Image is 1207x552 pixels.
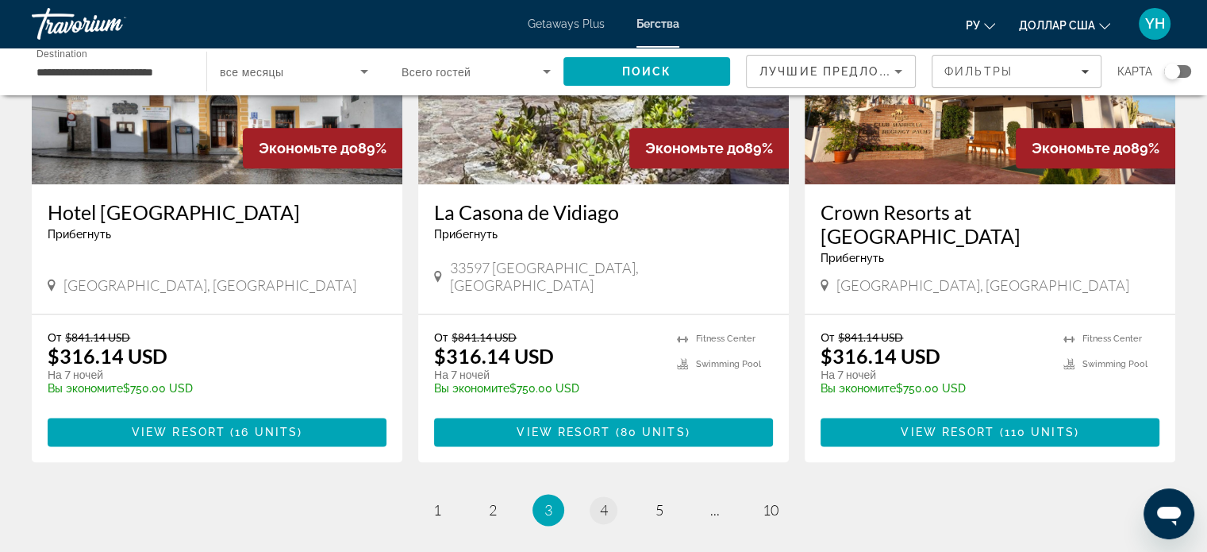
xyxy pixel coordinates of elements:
p: $750.00 USD [48,382,371,395]
div: 89% [1016,128,1175,168]
span: View Resort [901,426,994,438]
a: Crown Resorts at [GEOGRAPHIC_DATA] [821,200,1159,248]
span: 4 [600,501,608,519]
span: Swimming Pool [696,359,761,369]
span: Прибегнуть [48,228,111,241]
mat-select: Sort by [759,62,902,81]
span: Вы экономите [48,382,123,395]
div: 89% [629,128,789,168]
span: Всего гостей [402,66,471,79]
button: Изменить валюту [1019,14,1110,37]
a: Getaways Plus [528,17,605,30]
button: Filters [932,55,1101,88]
button: View Resort(16 units) [48,418,386,446]
span: 110 units [1005,426,1074,438]
span: 3 [544,501,552,519]
p: $316.14 USD [48,344,167,368]
p: На 7 ночей [821,368,1047,382]
nav: Pagination [32,494,1175,526]
div: 89% [243,128,402,168]
span: ( ) [610,426,690,438]
a: La Casona de Vidiago [434,200,773,224]
span: От [821,330,834,344]
span: Вы экономите [821,382,896,395]
span: $841.14 USD [65,330,130,344]
span: 2 [489,501,497,519]
p: На 7 ночей [48,368,371,382]
span: Поиск [622,65,672,78]
font: ру [966,19,980,32]
span: Фильтры [944,65,1013,78]
p: $316.14 USD [821,344,940,368]
span: Swimming Pool [1082,359,1147,369]
span: Экономьте до [1032,140,1131,156]
span: $841.14 USD [838,330,903,344]
span: Экономьте до [259,140,358,156]
span: Вы экономите [434,382,509,395]
span: Destination [37,48,87,59]
button: Меню пользователя [1134,7,1175,41]
span: [GEOGRAPHIC_DATA], [GEOGRAPHIC_DATA] [836,276,1129,294]
iframe: Кнопка для запуска будет доступна [1144,488,1194,539]
span: От [48,330,61,344]
p: $316.14 USD [434,344,554,368]
input: Select destination [37,63,186,82]
p: На 7 ночей [434,368,661,382]
span: 5 [655,501,663,519]
button: View Resort(80 units) [434,418,773,446]
span: Прибегнуть [821,252,884,264]
button: Search [563,57,730,86]
span: Fitness Center [696,334,755,344]
font: YH [1145,15,1165,32]
a: Бегства [636,17,679,30]
span: 80 units [621,426,686,438]
span: Экономьте до [645,140,744,156]
span: все месяцы [220,66,283,79]
span: 16 units [235,426,298,438]
span: $841.14 USD [452,330,517,344]
span: Лучшие предложения [759,65,928,78]
span: 1 [433,501,441,519]
span: Fitness Center [1082,334,1142,344]
span: От [434,330,448,344]
a: Травориум [32,3,190,44]
span: Прибегнуть [434,228,498,241]
a: Hotel [GEOGRAPHIC_DATA] [48,200,386,224]
span: 33597 [GEOGRAPHIC_DATA], [GEOGRAPHIC_DATA] [450,259,773,294]
span: [GEOGRAPHIC_DATA], [GEOGRAPHIC_DATA] [63,276,356,294]
p: $750.00 USD [434,382,661,395]
p: $750.00 USD [821,382,1047,395]
span: ( ) [225,426,302,438]
span: ( ) [994,426,1078,438]
span: View Resort [132,426,225,438]
button: Изменить язык [966,14,995,37]
span: 10 [763,501,778,519]
span: View Resort [517,426,610,438]
span: ... [710,501,720,519]
span: карта [1117,60,1152,83]
button: View Resort(110 units) [821,418,1159,446]
font: доллар США [1019,19,1095,32]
